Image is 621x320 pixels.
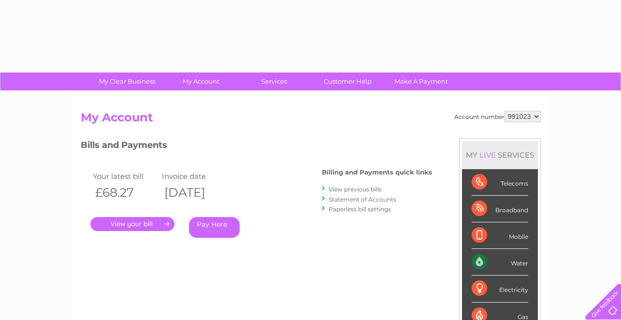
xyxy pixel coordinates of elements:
[189,217,240,238] a: Pay Here
[472,222,528,249] div: Mobile
[477,150,498,160] div: LIVE
[472,276,528,302] div: Electricity
[159,170,229,183] td: Invoice date
[472,249,528,276] div: Water
[322,169,432,176] h4: Billing and Payments quick links
[161,73,241,90] a: My Account
[90,183,160,203] th: £68.27
[87,73,167,90] a: My Clear Business
[234,73,314,90] a: Services
[90,170,160,183] td: Your latest bill
[90,217,174,231] a: .
[329,196,396,203] a: Statement of Accounts
[462,141,538,169] div: MY SERVICES
[454,111,541,122] div: Account number
[308,73,388,90] a: Customer Help
[81,111,541,129] h2: My Account
[159,183,229,203] th: [DATE]
[381,73,461,90] a: Make A Payment
[472,196,528,222] div: Broadband
[329,205,391,213] a: Paperless bill settings
[81,138,432,155] h3: Bills and Payments
[472,169,528,196] div: Telecoms
[329,186,382,193] a: View previous bills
